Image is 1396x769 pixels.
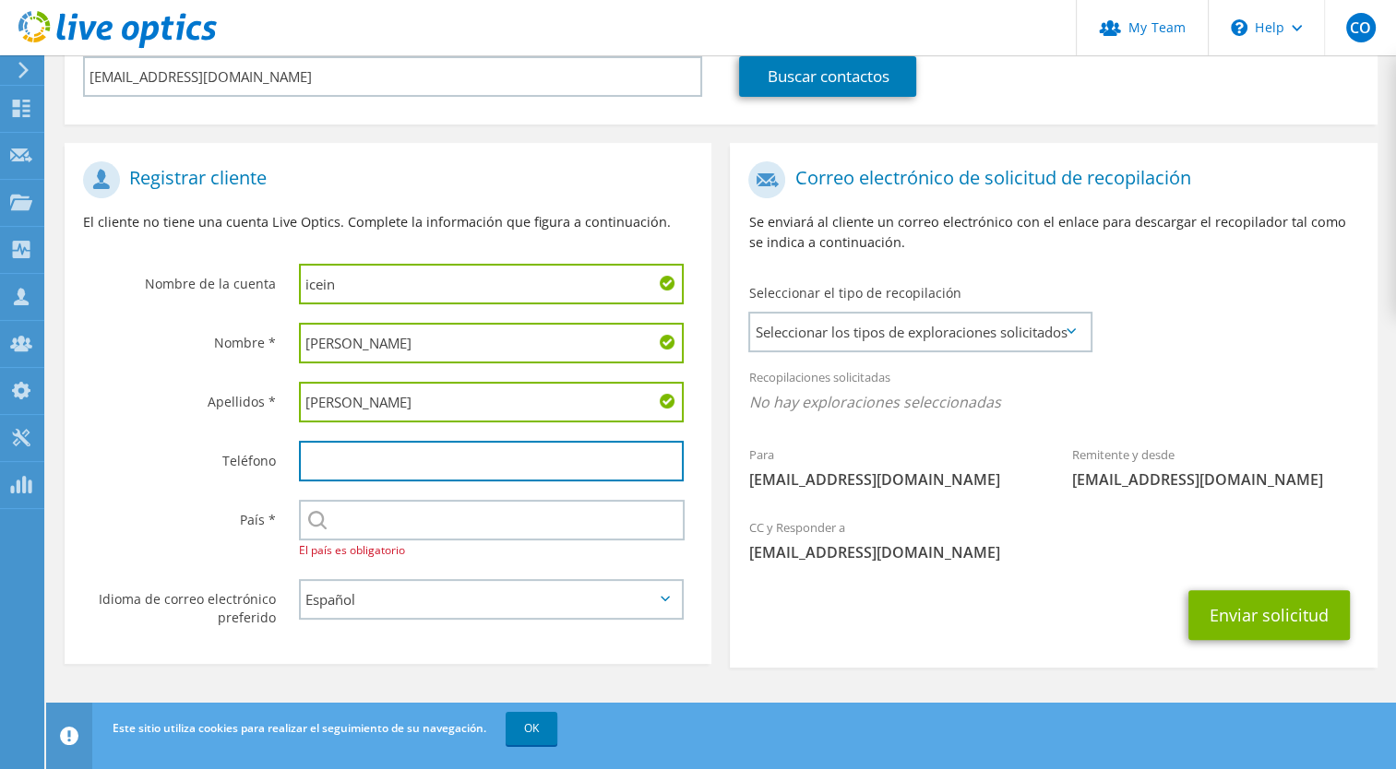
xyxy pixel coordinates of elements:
[1054,435,1378,499] div: Remitente y desde
[83,382,276,411] label: Apellidos *
[748,542,1358,562] span: [EMAIL_ADDRESS][DOMAIN_NAME]
[83,579,276,627] label: Idioma de correo electrónico preferido
[748,212,1358,253] p: Se enviará al cliente un correo electrónico con el enlace para descargar el recopilador tal como ...
[83,323,276,352] label: Nombre *
[1188,590,1350,640] button: Enviar solicitud
[299,542,405,558] span: El país es obligatorio
[750,314,1090,350] span: Seleccionar los tipos de exploraciones solicitados
[748,284,960,302] label: Seleccionar el tipo de recopilación
[730,435,1054,499] div: Para
[506,712,557,745] a: OK
[83,212,693,232] p: El cliente no tiene una cuenta Live Optics. Complete la información que figura a continuación.
[83,264,276,293] label: Nombre de la cuenta
[748,161,1349,198] h1: Correo electrónico de solicitud de recopilación
[83,500,276,529] label: País *
[83,441,276,470] label: Teléfono
[83,161,684,198] h1: Registrar cliente
[113,720,486,736] span: Este sitio utiliza cookies para realizar el seguimiento de su navegación.
[739,56,916,97] a: Buscar contactos
[1072,469,1359,490] span: [EMAIL_ADDRESS][DOMAIN_NAME]
[1346,13,1376,42] span: CO
[1231,19,1247,36] svg: \n
[748,469,1035,490] span: [EMAIL_ADDRESS][DOMAIN_NAME]
[748,392,1358,412] span: No hay exploraciones seleccionadas
[730,358,1377,426] div: Recopilaciones solicitadas
[730,508,1377,572] div: CC y Responder a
